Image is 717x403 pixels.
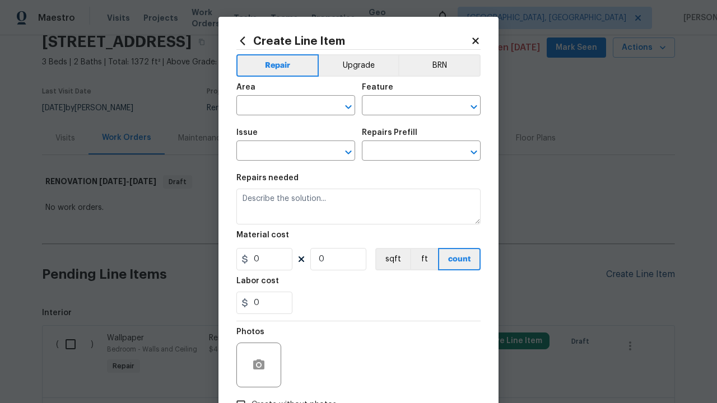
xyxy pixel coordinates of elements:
button: Open [341,99,356,115]
h5: Area [236,83,255,91]
button: count [438,248,481,270]
h5: Material cost [236,231,289,239]
button: BRN [398,54,481,77]
button: Repair [236,54,319,77]
h5: Repairs Prefill [362,129,417,137]
h2: Create Line Item [236,35,471,47]
button: sqft [375,248,410,270]
button: Open [341,144,356,160]
h5: Issue [236,129,258,137]
h5: Labor cost [236,277,279,285]
button: Open [466,99,482,115]
button: Open [466,144,482,160]
h5: Feature [362,83,393,91]
button: Upgrade [319,54,399,77]
button: ft [410,248,438,270]
h5: Repairs needed [236,174,299,182]
h5: Photos [236,328,264,336]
